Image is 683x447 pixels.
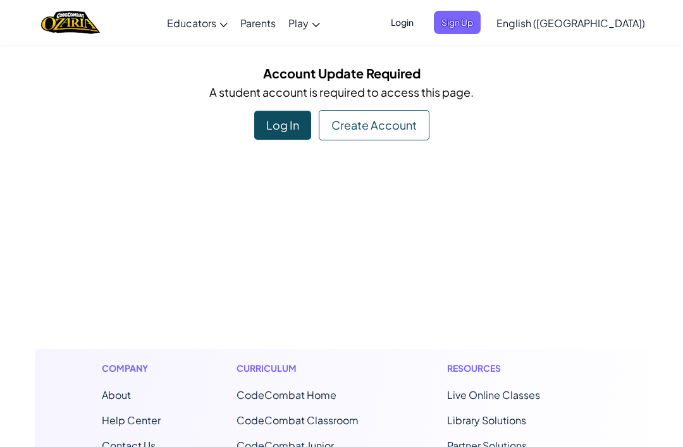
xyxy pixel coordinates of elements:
span: English ([GEOGRAPHIC_DATA]) [496,16,645,30]
h1: Resources [447,362,582,375]
h5: Account Update Required [44,63,639,83]
a: Play [282,6,326,40]
a: About [102,388,131,401]
div: Create Account [319,110,429,140]
img: Home [41,9,100,35]
button: Login [383,11,421,34]
a: Help Center [102,413,161,427]
p: A student account is required to access this page. [44,83,639,101]
button: Sign Up [434,11,481,34]
a: English ([GEOGRAPHIC_DATA]) [490,6,651,40]
a: Library Solutions [447,413,526,427]
a: Parents [234,6,282,40]
a: Live Online Classes [447,388,540,401]
span: Play [288,16,309,30]
div: Log In [254,111,311,140]
h1: Curriculum [237,362,371,375]
a: CodeCombat Classroom [237,413,359,427]
a: Educators [161,6,234,40]
h1: Company [102,362,161,375]
span: CodeCombat Home [237,388,336,401]
a: Ozaria by CodeCombat logo [41,9,100,35]
span: Educators [167,16,216,30]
